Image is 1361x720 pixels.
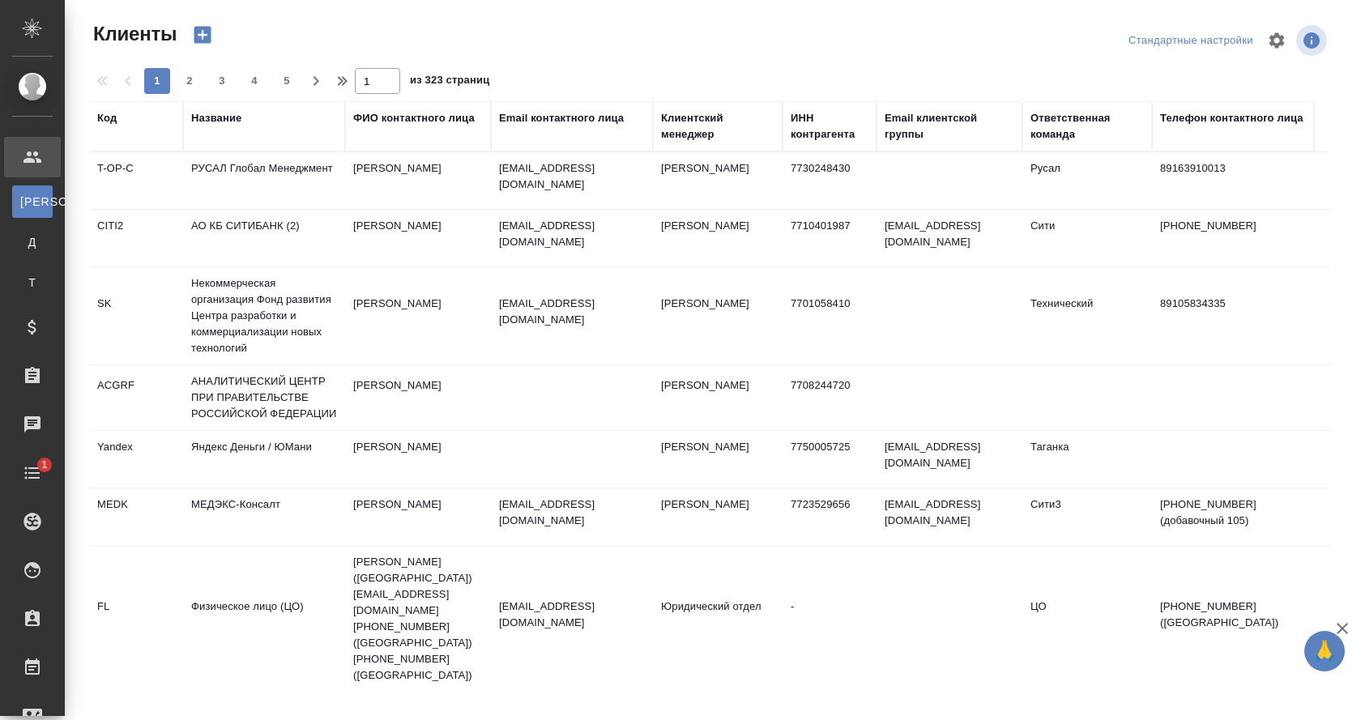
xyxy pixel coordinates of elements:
[1296,25,1330,56] span: Посмотреть информацию
[1160,160,1306,177] p: 89163910013
[20,194,45,210] span: [PERSON_NAME]
[4,453,61,493] a: 1
[499,296,645,328] p: [EMAIL_ADDRESS][DOMAIN_NAME]
[183,365,345,430] td: АНАЛИТИЧЕСКИЙ ЦЕНТР ПРИ ПРАВИТЕЛЬСТВЕ РОССИЙСКОЙ ФЕДЕРАЦИИ
[353,110,475,126] div: ФИО контактного лица
[499,599,645,631] p: [EMAIL_ADDRESS][DOMAIN_NAME]
[1304,631,1345,671] button: 🙏
[783,210,877,266] td: 7710401987
[89,288,183,344] td: SK
[1022,488,1152,545] td: Сити3
[653,369,783,426] td: [PERSON_NAME]
[177,68,203,94] button: 2
[1022,431,1152,488] td: Таганка
[97,110,117,126] div: Код
[1022,590,1152,647] td: ЦО
[499,160,645,193] p: [EMAIL_ADDRESS][DOMAIN_NAME]
[191,110,241,126] div: Название
[89,488,183,545] td: MEDK
[89,152,183,209] td: T-OP-C
[653,431,783,488] td: [PERSON_NAME]
[783,288,877,344] td: 7701058410
[183,152,345,209] td: РУСАЛ Глобал Менеджмент
[1022,152,1152,209] td: Русал
[209,73,235,89] span: 3
[1311,634,1338,668] span: 🙏
[783,488,877,545] td: 7723529656
[345,546,491,692] td: [PERSON_NAME] ([GEOGRAPHIC_DATA]) [EMAIL_ADDRESS][DOMAIN_NAME] [PHONE_NUMBER] ([GEOGRAPHIC_DATA])...
[12,266,53,299] a: Т
[783,152,877,209] td: 7730248430
[783,431,877,488] td: 7750005725
[877,431,1022,488] td: [EMAIL_ADDRESS][DOMAIN_NAME]
[499,496,645,529] p: [EMAIL_ADDRESS][DOMAIN_NAME]
[783,590,877,647] td: -
[1160,296,1306,312] p: 89105834335
[177,73,203,89] span: 2
[345,288,491,344] td: [PERSON_NAME]
[653,590,783,647] td: Юридический отдел
[1160,110,1303,126] div: Телефон контактного лица
[885,110,1014,143] div: Email клиентской группы
[1160,218,1306,234] p: [PHONE_NUMBER]
[241,68,267,94] button: 4
[653,210,783,266] td: [PERSON_NAME]
[183,210,345,266] td: АО КБ СИТИБАНК (2)
[345,369,491,426] td: [PERSON_NAME]
[345,152,491,209] td: [PERSON_NAME]
[183,431,345,488] td: Яндекс Деньги / ЮМани
[274,68,300,94] button: 5
[241,73,267,89] span: 4
[877,210,1022,266] td: [EMAIL_ADDRESS][DOMAIN_NAME]
[783,369,877,426] td: 7708244720
[183,488,345,545] td: МЕДЭКС-Консалт
[1124,28,1257,53] div: split button
[499,110,624,126] div: Email контактного лица
[183,267,345,364] td: Некоммерческая организация Фонд развития Центра разработки и коммерциализации новых технологий
[1022,210,1152,266] td: Сити
[410,70,489,94] span: из 323 страниц
[1030,110,1144,143] div: Ответственная команда
[345,431,491,488] td: [PERSON_NAME]
[12,226,53,258] a: Д
[89,21,177,47] span: Клиенты
[877,488,1022,545] td: [EMAIL_ADDRESS][DOMAIN_NAME]
[32,457,57,473] span: 1
[183,21,222,49] button: Создать
[653,152,783,209] td: [PERSON_NAME]
[20,234,45,250] span: Д
[499,218,645,250] p: [EMAIL_ADDRESS][DOMAIN_NAME]
[345,488,491,545] td: [PERSON_NAME]
[345,210,491,266] td: [PERSON_NAME]
[183,590,345,647] td: Физическое лицо (ЦО)
[20,275,45,291] span: Т
[274,73,300,89] span: 5
[653,288,783,344] td: [PERSON_NAME]
[89,210,183,266] td: CITI2
[791,110,868,143] div: ИНН контрагента
[209,68,235,94] button: 3
[89,590,183,647] td: FL
[89,369,183,426] td: ACGRF
[1160,496,1306,529] p: [PHONE_NUMBER] (добавочный 105)
[1022,288,1152,344] td: Технический
[661,110,774,143] div: Клиентский менеджер
[89,431,183,488] td: Yandex
[12,185,53,218] a: [PERSON_NAME]
[1257,21,1296,60] span: Настроить таблицу
[653,488,783,545] td: [PERSON_NAME]
[1160,599,1306,631] p: [PHONE_NUMBER] ([GEOGRAPHIC_DATA])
